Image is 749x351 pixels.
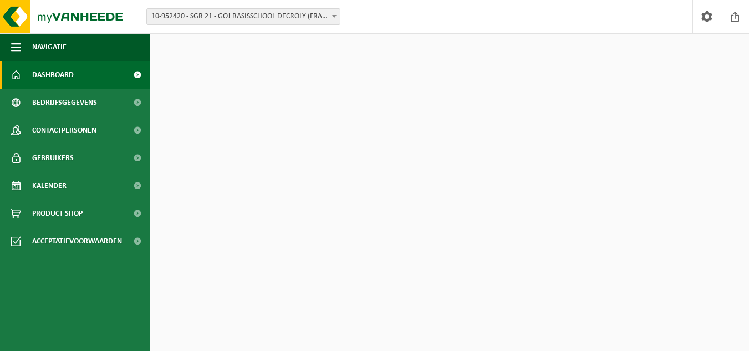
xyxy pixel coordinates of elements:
span: Contactpersonen [32,116,96,144]
span: Navigatie [32,33,67,61]
span: Kalender [32,172,67,200]
span: Acceptatievoorwaarden [32,227,122,255]
span: Product Shop [32,200,83,227]
span: Gebruikers [32,144,74,172]
span: 10-952420 - SGR 21 - GO! BASISSCHOOL DECROLY (FRANSTALIGE AFDELING) - RONSE [147,9,340,24]
span: 10-952420 - SGR 21 - GO! BASISSCHOOL DECROLY (FRANSTALIGE AFDELING) - RONSE [146,8,340,25]
span: Bedrijfsgegevens [32,89,97,116]
span: Dashboard [32,61,74,89]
